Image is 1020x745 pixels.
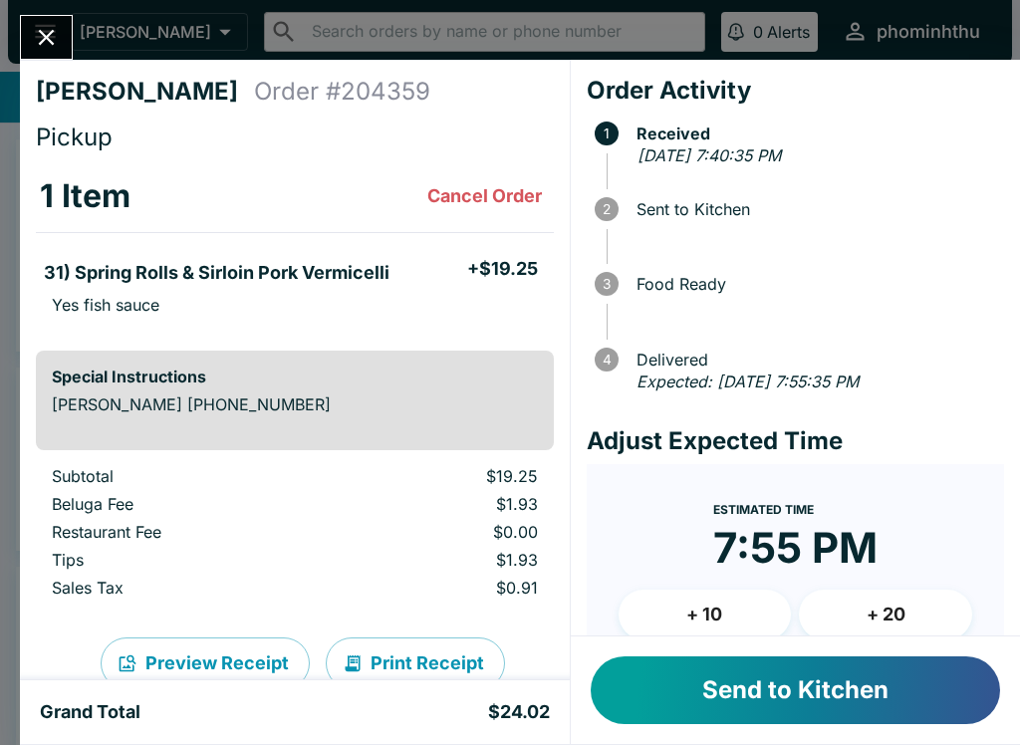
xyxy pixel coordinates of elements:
span: Sent to Kitchen [627,200,1004,218]
h5: Grand Total [40,700,140,724]
span: Food Ready [627,275,1004,293]
em: [DATE] 7:40:35 PM [637,145,781,165]
h5: 31) Spring Rolls & Sirloin Pork Vermicelli [44,261,389,285]
button: + 20 [799,590,972,639]
button: + 10 [619,590,792,639]
p: Sales Tax [52,578,315,598]
em: Expected: [DATE] 7:55:35 PM [637,372,859,391]
button: Print Receipt [326,637,505,689]
p: Beluga Fee [52,494,315,514]
text: 4 [602,352,611,368]
p: $0.00 [347,522,538,542]
h3: 1 Item [40,176,130,216]
h4: Order # 204359 [254,77,430,107]
h4: Adjust Expected Time [587,426,1004,456]
h5: $24.02 [488,700,550,724]
p: Tips [52,550,315,570]
span: Pickup [36,123,113,151]
table: orders table [36,160,554,335]
text: 3 [603,276,611,292]
h4: Order Activity [587,76,1004,106]
p: $1.93 [347,494,538,514]
time: 7:55 PM [713,522,878,574]
text: 1 [604,125,610,141]
span: Estimated Time [713,502,814,517]
p: Restaurant Fee [52,522,315,542]
button: Cancel Order [419,176,550,216]
button: Preview Receipt [101,637,310,689]
p: Subtotal [52,466,315,486]
p: $19.25 [347,466,538,486]
button: Close [21,16,72,59]
h6: Special Instructions [52,367,538,386]
text: 2 [603,201,611,217]
p: $0.91 [347,578,538,598]
span: Received [627,124,1004,142]
p: [PERSON_NAME] [PHONE_NUMBER] [52,394,538,414]
h5: + $19.25 [467,257,538,281]
p: $1.93 [347,550,538,570]
table: orders table [36,466,554,606]
span: Delivered [627,351,1004,369]
button: Send to Kitchen [591,656,1000,724]
p: Yes fish sauce [52,295,159,315]
h4: [PERSON_NAME] [36,77,254,107]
